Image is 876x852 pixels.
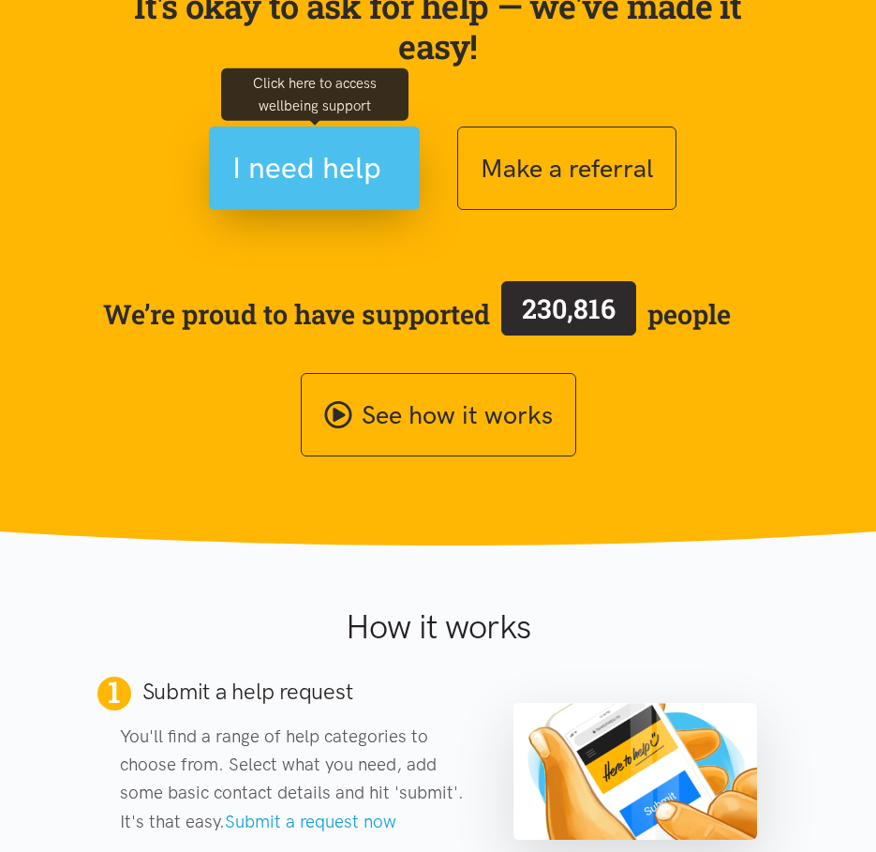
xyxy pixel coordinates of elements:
p: You'll find a range of help categories to choose from. Select what you need, add some basic conta... [120,723,476,837]
button: I need help [209,127,420,210]
span: 230,816 [522,291,616,326]
span: I need help [232,144,381,192]
a: Submit a request now [225,811,396,832]
h2: Submit a help request [142,677,353,707]
button: Make a referral [457,127,676,210]
a: See how it works [301,373,576,456]
div: Click here to access wellbeing support [221,67,408,120]
h1: How it works [176,606,701,647]
span: We’re proud to have supported people [103,277,731,351]
a: 230,816 [490,277,647,351]
span: 1 [108,674,120,710]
